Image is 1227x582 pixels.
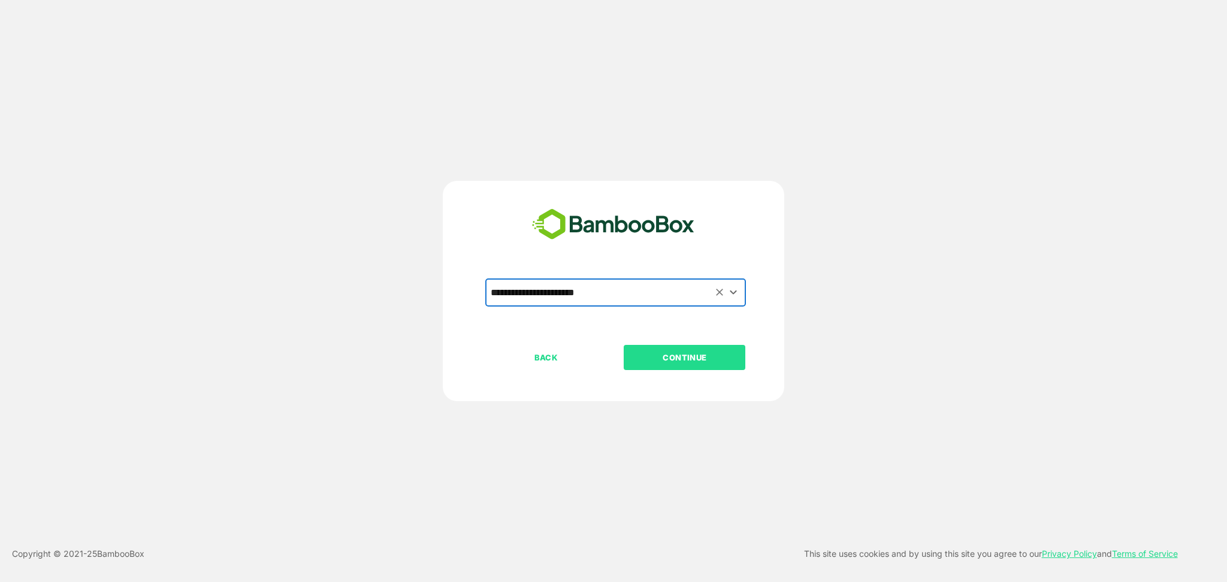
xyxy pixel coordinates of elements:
a: Privacy Policy [1042,548,1097,559]
button: CONTINUE [624,345,745,370]
p: CONTINUE [625,351,745,364]
p: This site uses cookies and by using this site you agree to our and [804,547,1178,561]
p: BACK [486,351,606,364]
button: BACK [485,345,607,370]
p: Copyright © 2021- 25 BambooBox [12,547,144,561]
img: bamboobox [525,205,701,244]
button: Clear [713,286,727,299]
button: Open [726,284,742,301]
a: Terms of Service [1112,548,1178,559]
